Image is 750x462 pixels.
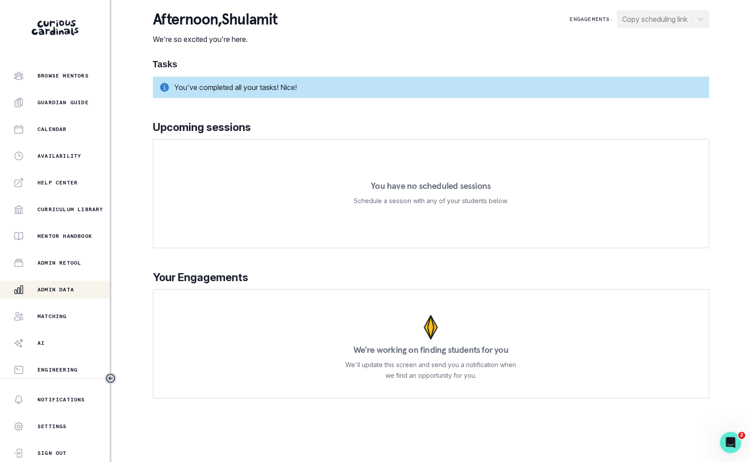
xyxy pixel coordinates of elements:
[37,99,89,106] p: Guardian Guide
[570,16,613,23] p: Engagements:
[738,432,745,439] span: 2
[32,20,78,35] img: Curious Cardinals Logo
[353,345,508,354] p: We're working on finding students for you
[37,313,67,320] p: Matching
[354,196,508,206] p: Schedule a session with any of your students below.
[345,360,516,381] p: We'll update this screen and send you a notification when we find an opportunity for you.
[37,206,103,213] p: Curriculum Library
[37,72,89,79] p: Browse Mentors
[37,233,92,240] p: Mentor Handbook
[37,259,81,266] p: Admin Retool
[153,77,709,98] div: You've completed all your tasks! Nice!
[37,366,78,373] p: Engineering
[720,432,741,453] iframe: Intercom live chat
[153,119,709,135] p: Upcoming sessions
[37,126,67,133] p: Calendar
[371,181,491,190] p: You have no scheduled sessions
[153,11,278,29] p: afternoon , Shulamit
[37,423,67,430] p: Settings
[37,339,45,347] p: AI
[105,372,116,384] button: Toggle sidebar
[37,450,67,457] p: Sign Out
[153,270,709,286] p: Your Engagements
[37,179,78,186] p: Help Center
[153,34,278,45] p: We're so excited you're here.
[37,396,85,403] p: Notifications
[153,59,709,70] h1: Tasks
[37,286,74,293] p: Admin Data
[37,152,81,159] p: Availability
